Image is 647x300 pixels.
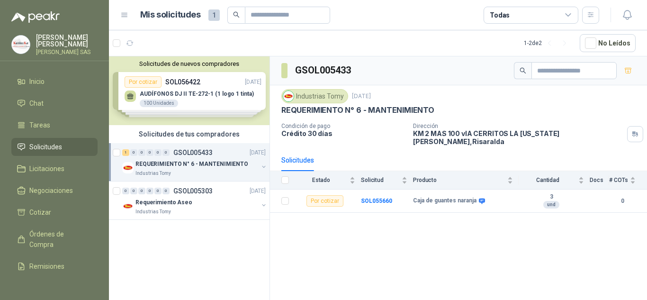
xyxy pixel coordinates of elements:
[543,201,559,209] div: und
[352,92,371,101] p: [DATE]
[519,171,590,190] th: Cantidad
[11,257,98,275] a: Remisiones
[208,9,220,21] span: 1
[135,160,248,169] p: REQUERIMIENTO N° 6 - MANTENIMIENTO
[154,188,162,194] div: 0
[29,98,44,109] span: Chat
[281,123,405,129] p: Condición de pago
[29,76,45,87] span: Inicio
[295,63,352,78] h3: GSOL005433
[609,197,636,206] b: 0
[109,125,270,143] div: Solicitudes de tus compradores
[50,56,72,62] div: Dominio
[11,160,98,178] a: Licitaciones
[130,188,137,194] div: 0
[135,208,171,216] p: Industrias Tomy
[413,197,476,205] b: Caja de guantes naranja
[233,11,240,18] span: search
[15,25,23,32] img: website_grey.svg
[306,195,343,207] div: Por cotizar
[173,149,213,156] p: GSOL005433
[361,171,413,190] th: Solicitud
[29,142,62,152] span: Solicitudes
[281,105,434,115] p: REQUERIMIENTO N° 6 - MANTENIMIENTO
[29,261,64,272] span: Remisiones
[135,170,171,177] p: Industrias Tomy
[138,188,145,194] div: 0
[36,49,98,55] p: [PERSON_NAME] SAS
[11,94,98,112] a: Chat
[146,149,153,156] div: 0
[413,129,623,145] p: KM 2 MAS 100 vIA CERRITOS LA [US_STATE] [PERSON_NAME] , Risaralda
[122,200,134,212] img: Company Logo
[250,187,266,196] p: [DATE]
[281,129,405,137] p: Crédito 30 días
[11,11,60,23] img: Logo peakr
[29,164,64,174] span: Licitaciones
[281,89,348,103] div: Industrias Tomy
[27,15,46,23] div: v 4.0.25
[122,185,268,216] a: 0 0 0 0 0 0 GSOL005303[DATE] Company LogoRequerimiento AseoIndustrias Tomy
[39,55,47,63] img: tab_domain_overview_orange.svg
[138,149,145,156] div: 0
[111,56,151,62] div: Palabras clave
[12,36,30,54] img: Company Logo
[519,177,576,183] span: Cantidad
[162,188,170,194] div: 0
[580,34,636,52] button: No Leídos
[250,148,266,157] p: [DATE]
[295,177,348,183] span: Estado
[413,177,505,183] span: Producto
[135,198,192,207] p: Requerimiento Aseo
[361,198,392,204] a: SOL055660
[146,188,153,194] div: 0
[11,203,98,221] a: Cotizar
[609,177,628,183] span: # COTs
[11,138,98,156] a: Solicitudes
[36,34,98,47] p: [PERSON_NAME] [PERSON_NAME]
[162,149,170,156] div: 0
[154,149,162,156] div: 0
[11,116,98,134] a: Tareas
[283,91,294,101] img: Company Logo
[29,120,50,130] span: Tareas
[490,10,510,20] div: Todas
[130,149,137,156] div: 0
[109,56,270,125] div: Solicitudes de nuevos compradoresPor cotizarSOL056422[DATE] AUDÍFONOS DJ II TE-272-1 (1 logo 1 ti...
[281,155,314,165] div: Solicitudes
[122,149,129,156] div: 1
[122,188,129,194] div: 0
[29,207,51,218] span: Cotizar
[520,67,526,74] span: search
[25,25,106,32] div: Dominio: [DOMAIN_NAME]
[413,171,519,190] th: Producto
[590,171,609,190] th: Docs
[29,185,73,196] span: Negociaciones
[140,8,201,22] h1: Mis solicitudes
[609,171,647,190] th: # COTs
[11,225,98,254] a: Órdenes de Compra
[295,171,361,190] th: Estado
[519,193,584,201] b: 3
[361,177,400,183] span: Solicitud
[11,73,98,91] a: Inicio
[11,182,98,200] a: Negociaciones
[113,60,266,67] button: Solicitudes de nuevos compradores
[101,55,108,63] img: tab_keywords_by_traffic_grey.svg
[15,15,23,23] img: logo_orange.svg
[173,188,213,194] p: GSOL005303
[122,162,134,173] img: Company Logo
[29,229,89,250] span: Órdenes de Compra
[413,123,623,129] p: Dirección
[122,147,268,177] a: 1 0 0 0 0 0 GSOL005433[DATE] Company LogoREQUERIMIENTO N° 6 - MANTENIMIENTOIndustrias Tomy
[524,36,572,51] div: 1 - 2 de 2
